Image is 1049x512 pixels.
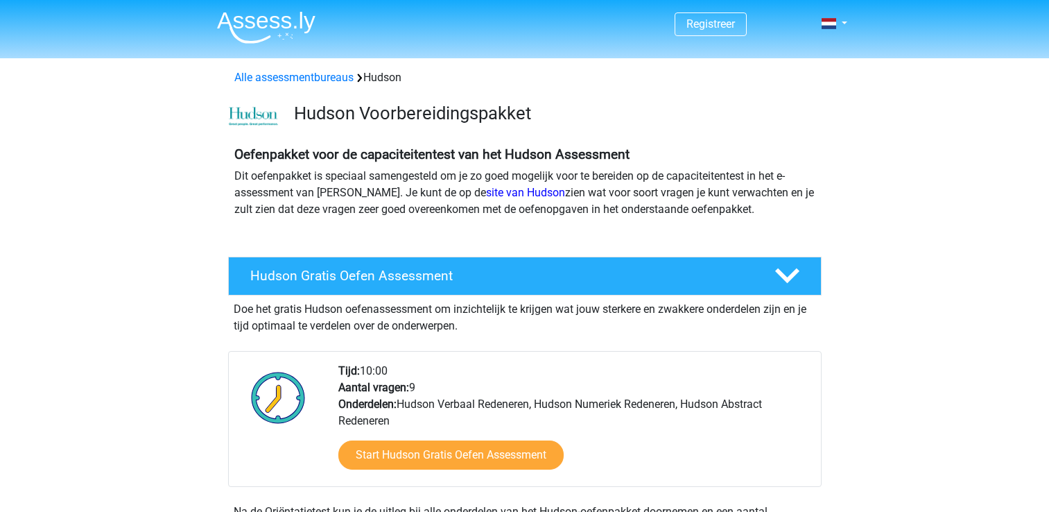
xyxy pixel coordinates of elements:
p: Dit oefenpakket is speciaal samengesteld om je zo goed mogelijk voor te bereiden op de capaciteit... [234,168,815,218]
h4: Hudson Gratis Oefen Assessment [250,268,752,284]
b: Tijd: [338,364,360,377]
div: 10:00 9 Hudson Verbaal Redeneren, Hudson Numeriek Redeneren, Hudson Abstract Redeneren [328,363,820,486]
a: Hudson Gratis Oefen Assessment [223,257,827,296]
b: Oefenpakket voor de capaciteitentest van het Hudson Assessment [234,146,630,162]
div: Doe het gratis Hudson oefenassessment om inzichtelijk te krijgen wat jouw sterkere en zwakkere on... [228,296,822,334]
b: Aantal vragen: [338,381,409,394]
h3: Hudson Voorbereidingspakket [294,103,810,124]
img: Assessly [217,11,315,44]
img: cefd0e47479f4eb8e8c001c0d358d5812e054fa8.png [229,107,278,126]
a: site van Hudson [486,186,565,199]
a: Start Hudson Gratis Oefen Assessment [338,441,564,470]
b: Onderdelen: [338,398,397,411]
a: Registreer [686,17,735,31]
img: Klok [243,363,313,432]
div: Hudson [229,69,821,86]
a: Alle assessmentbureaus [234,71,354,84]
